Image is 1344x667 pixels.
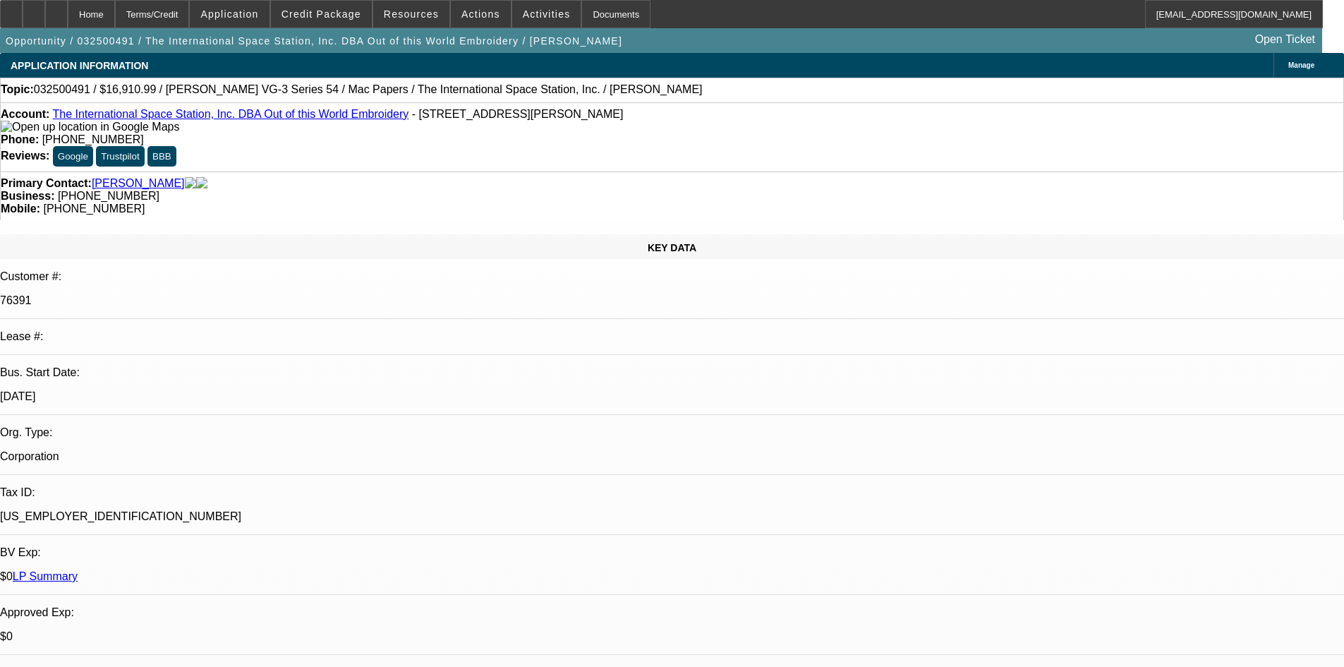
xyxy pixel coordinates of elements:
strong: Mobile: [1,203,40,215]
a: The International Space Station, Inc. DBA Out of this World Embroidery [52,108,408,120]
button: Resources [373,1,449,28]
button: Activities [512,1,581,28]
strong: Business: [1,190,54,202]
span: 032500491 / $16,910.99 / [PERSON_NAME] VG-3 Series 54 / Mac Papers / The International Space Stat... [34,83,703,96]
button: Credit Package [271,1,372,28]
span: APPLICATION INFORMATION [11,60,148,71]
span: Resources [384,8,439,20]
span: [PHONE_NUMBER] [43,203,145,215]
button: BBB [147,146,176,167]
img: linkedin-icon.png [196,177,207,190]
span: [PHONE_NUMBER] [58,190,159,202]
strong: Topic: [1,83,34,96]
span: KEY DATA [648,242,696,253]
strong: Phone: [1,133,39,145]
img: facebook-icon.png [185,177,196,190]
span: - [STREET_ADDRESS][PERSON_NAME] [412,108,624,120]
button: Google [53,146,93,167]
a: Open Ticket [1249,28,1321,52]
span: Activities [523,8,571,20]
span: [PHONE_NUMBER] [42,133,144,145]
span: Opportunity / 032500491 / The International Space Station, Inc. DBA Out of this World Embroidery ... [6,35,622,47]
strong: Primary Contact: [1,177,92,190]
button: Application [190,1,269,28]
span: Manage [1288,61,1314,69]
span: Credit Package [281,8,361,20]
span: Actions [461,8,500,20]
a: [PERSON_NAME] [92,177,185,190]
span: Application [200,8,258,20]
button: Actions [451,1,511,28]
strong: Reviews: [1,150,49,162]
button: Trustpilot [96,146,144,167]
strong: Account: [1,108,49,120]
img: Open up location in Google Maps [1,121,179,133]
a: View Google Maps [1,121,179,133]
a: LP Summary [13,570,78,582]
